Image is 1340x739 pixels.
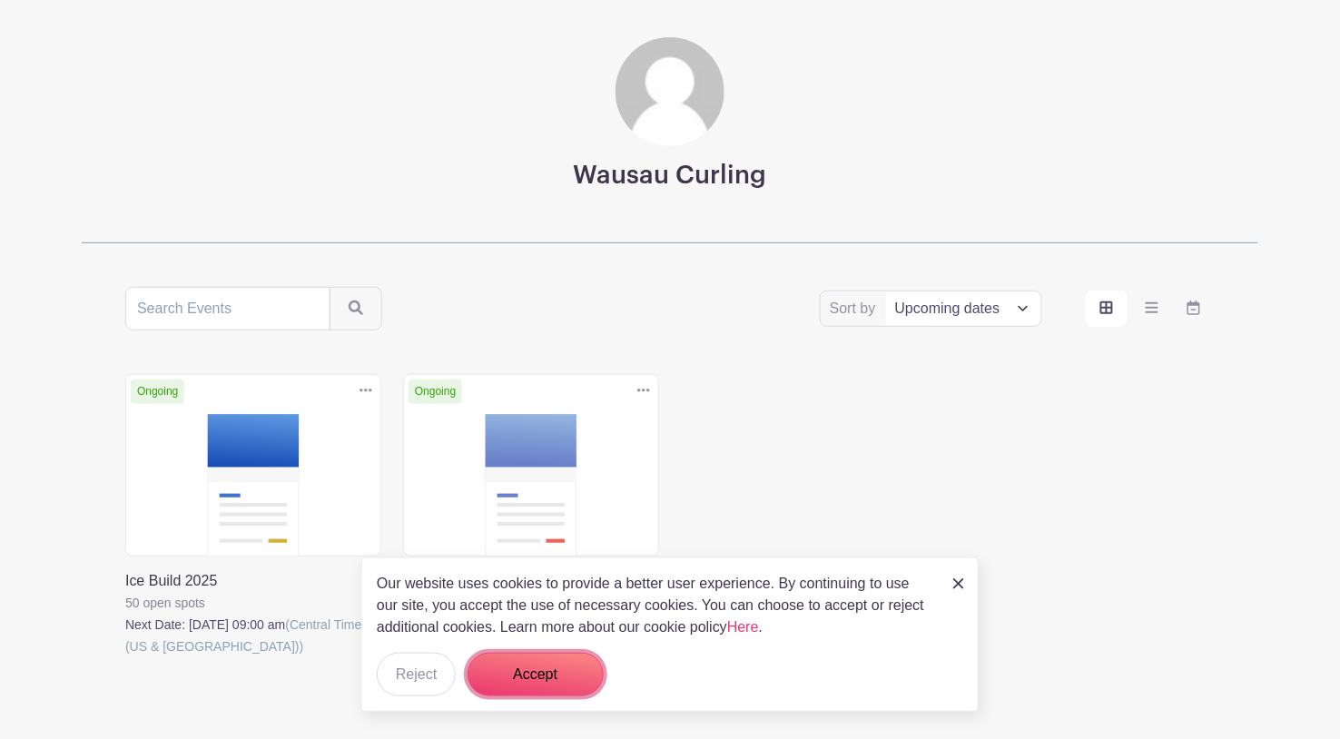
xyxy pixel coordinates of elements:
[377,573,934,638] p: Our website uses cookies to provide a better user experience. By continuing to use our site, you ...
[468,653,604,696] button: Accept
[727,619,759,635] a: Here
[574,161,767,192] h3: Wausau Curling
[1086,291,1215,327] div: order and view
[125,287,330,330] input: Search Events
[953,578,964,589] img: close_button-5f87c8562297e5c2d7936805f587ecaba9071eb48480494691a3f1689db116b3.svg
[830,298,882,320] label: Sort by
[616,37,724,146] img: default-ce2991bfa6775e67f084385cd625a349d9dcbb7a52a09fb2fda1e96e2d18dcdb.png
[377,653,456,696] button: Reject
